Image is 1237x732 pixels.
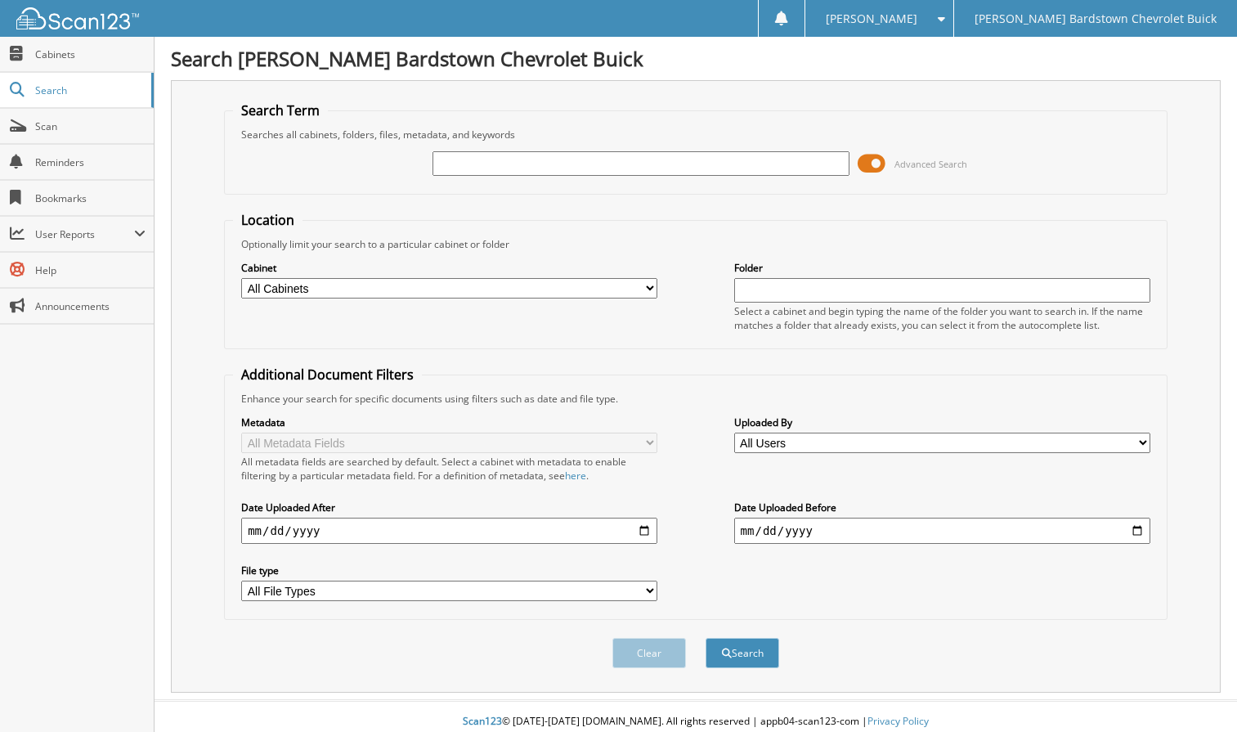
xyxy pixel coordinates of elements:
[241,564,657,577] label: File type
[706,638,779,668] button: Search
[35,191,146,205] span: Bookmarks
[734,415,1150,429] label: Uploaded By
[233,128,1159,141] div: Searches all cabinets, folders, files, metadata, and keywords
[241,261,657,275] label: Cabinet
[35,47,146,61] span: Cabinets
[734,304,1150,332] div: Select a cabinet and begin typing the name of the folder you want to search in. If the name match...
[35,263,146,277] span: Help
[565,469,586,483] a: here
[35,299,146,313] span: Announcements
[233,237,1159,251] div: Optionally limit your search to a particular cabinet or folder
[233,101,328,119] legend: Search Term
[16,7,139,29] img: scan123-logo-white.svg
[826,14,917,24] span: [PERSON_NAME]
[233,211,303,229] legend: Location
[894,158,967,170] span: Advanced Search
[734,501,1150,514] label: Date Uploaded Before
[734,518,1150,544] input: end
[975,14,1217,24] span: [PERSON_NAME] Bardstown Chevrolet Buick
[241,415,657,429] label: Metadata
[463,714,502,728] span: Scan123
[241,501,657,514] label: Date Uploaded After
[35,83,143,97] span: Search
[233,392,1159,406] div: Enhance your search for specific documents using filters such as date and file type.
[734,261,1150,275] label: Folder
[35,227,134,241] span: User Reports
[171,45,1221,72] h1: Search [PERSON_NAME] Bardstown Chevrolet Buick
[233,366,422,384] legend: Additional Document Filters
[241,455,657,483] div: All metadata fields are searched by default. Select a cabinet with metadata to enable filtering b...
[867,714,929,728] a: Privacy Policy
[35,155,146,169] span: Reminders
[35,119,146,133] span: Scan
[241,518,657,544] input: start
[612,638,686,668] button: Clear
